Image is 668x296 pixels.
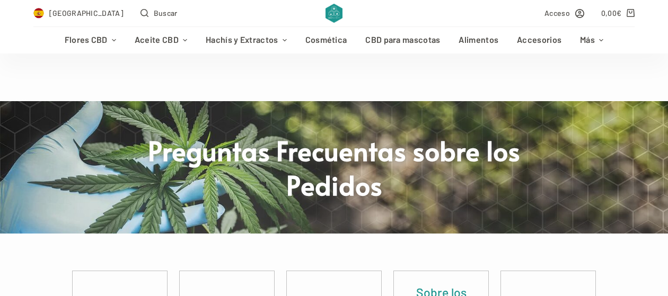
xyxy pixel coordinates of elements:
span: [GEOGRAPHIC_DATA] [49,7,124,19]
a: CBD para mascotas [356,27,450,53]
a: Accesorios [508,27,571,53]
nav: Menú de cabecera [55,27,613,53]
h1: Preguntas Frecuentas sobre los Pedidos [135,133,533,202]
button: Abrir formulario de búsqueda [140,7,178,19]
a: Flores CBD [55,27,125,53]
img: CBD Alchemy [326,4,342,23]
span: Buscar [154,7,178,19]
a: Más [571,27,613,53]
a: Acceso [544,7,584,19]
a: Hachís y Extractos [197,27,296,53]
a: Aceite CBD [125,27,196,53]
span: € [617,8,621,17]
a: Carro de compra [601,7,635,19]
bdi: 0,00 [601,8,622,17]
a: Select Country [33,7,124,19]
a: Alimentos [450,27,508,53]
a: Cosmética [296,27,356,53]
img: ES Flag [33,8,44,19]
span: Acceso [544,7,570,19]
